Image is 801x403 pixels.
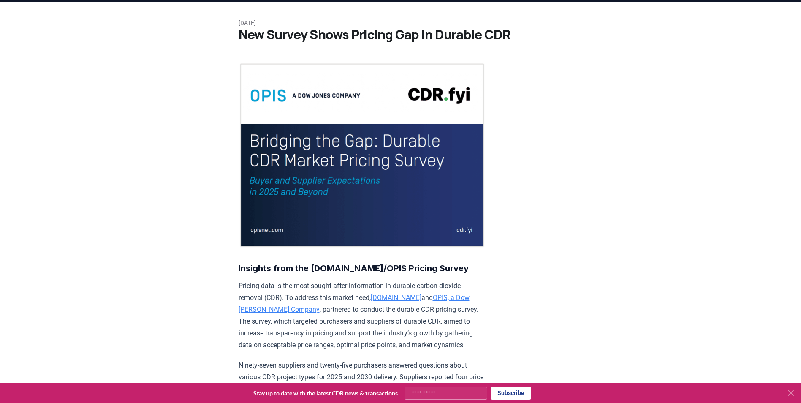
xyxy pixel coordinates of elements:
a: OPIS, a Dow [PERSON_NAME] Company [239,294,470,313]
a: [DOMAIN_NAME] [371,294,421,302]
p: Pricing data is the most sought-after information in durable carbon dioxide removal (CDR). To add... [239,280,486,351]
img: blog post image [239,63,486,248]
strong: Insights from the [DOMAIN_NAME]/OPIS Pricing Survey [239,263,469,273]
p: [DATE] [239,19,563,27]
h1: New Survey Shows Pricing Gap in Durable CDR [239,27,563,42]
